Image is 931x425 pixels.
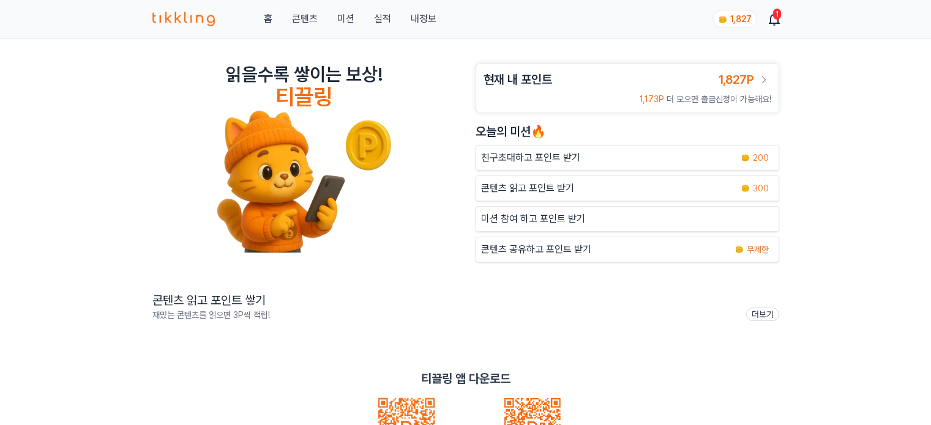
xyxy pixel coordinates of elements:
[476,237,779,262] a: 콘텐츠 공유하고 포인트 받기 coin 무제한
[746,308,779,321] a: 더보기
[374,12,391,26] a: 실적
[476,145,779,171] button: 친구초대하고 포인트 받기 coin 200
[476,123,779,140] h2: 오늘의 미션🔥
[484,71,552,88] h3: 현재 내 포인트
[735,245,744,254] img: coin
[152,309,270,321] p: 재밌는 콘텐츠를 읽으면 3P씩 적립!
[730,14,752,24] span: 1,827
[411,12,436,26] a: 내정보
[481,150,580,165] p: 친구초대하고 포인트 받기
[718,15,728,24] img: coin
[481,242,591,257] p: 콘텐츠 공유하고 포인트 받기
[292,12,318,26] a: 콘텐츠
[275,85,332,109] h4: 티끌링
[753,182,769,194] span: 300
[667,94,771,104] span: 더 모으면 출금신청이 가능해요!
[747,243,769,256] span: 무제한
[719,72,754,87] span: 1,827P
[773,9,781,20] div: 1
[476,206,779,232] button: 미션 참여 하고 포인트 받기
[481,181,574,196] p: 콘텐츠 읽고 포인트 받기
[712,10,755,28] a: coin 1,827
[337,12,354,26] button: 미션
[476,176,779,201] a: 콘텐츠 읽고 포인트 받기 coin 300
[769,12,779,26] a: 1
[152,292,270,309] h2: 콘텐츠 읽고 포인트 쌓기
[741,153,750,163] img: coin
[719,71,771,88] a: 1,827P
[152,12,215,26] img: 티끌링
[216,109,392,253] img: tikkling_character
[481,212,585,226] p: 미션 참여 하고 포인트 받기
[264,12,272,26] a: 홈
[226,63,383,85] h2: 읽을수록 쌓이는 보상!
[421,370,510,387] p: 티끌링 앱 다운로드
[741,183,750,193] img: coin
[640,94,664,104] span: 1,173P
[753,152,769,164] span: 200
